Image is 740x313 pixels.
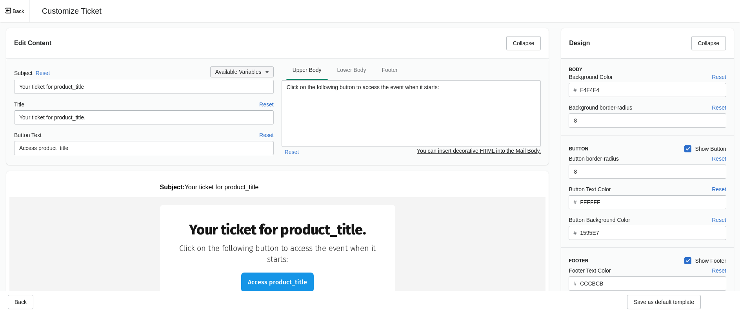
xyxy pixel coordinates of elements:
[331,63,373,77] span: Lower Body
[569,104,632,112] label: Background border-radius
[569,216,630,224] label: Button Background Color
[297,117,308,124] a: here
[215,69,262,75] span: Available Variables
[210,66,274,77] button: Available Variables
[573,198,576,207] div: #
[249,133,287,139] a: Add to Calendar
[506,36,541,50] button: Collapse
[36,70,50,76] span: Reset
[712,186,726,192] span: Reset
[8,295,33,309] button: Back
[33,66,53,80] button: Reset
[709,213,729,227] button: Reset
[712,217,726,223] span: Reset
[569,38,685,48] h2: Design
[166,101,370,148] div: event_time Most up to date information insert_calendar_logo
[259,101,274,108] span: Reset
[166,46,370,68] td: Click on the following button to access the event when it starts:
[569,267,611,275] label: Footer Text Color
[285,149,299,155] span: Reset
[569,73,613,81] label: Background Color
[259,132,274,138] span: Reset
[14,38,500,48] h2: Edit Content
[712,156,726,162] span: Reset
[14,131,42,139] label: Button Text
[709,264,729,278] button: Reset
[569,258,678,264] h3: Footer
[634,299,694,305] span: Save as default template
[14,101,24,108] label: Title
[573,228,576,238] div: #
[14,69,33,77] label: Subject
[42,5,734,16] p: Customize Ticket
[569,66,726,73] h3: Body
[709,70,729,84] button: Reset
[256,128,277,142] button: Reset
[709,182,729,196] button: Reset
[282,80,541,147] textarea: Click on the following button to access the event when it starts:
[154,6,178,13] strong: Subject:
[712,267,726,274] span: Reset
[709,152,729,166] button: Reset
[695,257,726,265] span: Show Footer
[569,155,619,163] label: Button border-radius
[166,179,370,195] div: shop_name event_time_disclaimer
[238,81,298,90] a: Access product_title
[691,36,726,50] button: Collapse
[627,295,701,309] button: Save as default template
[15,299,27,305] span: Back
[417,147,541,155] p: You can insert decorative HTML into the Mail Body.
[573,85,576,95] div: #
[513,40,534,46] span: Collapse
[569,146,678,152] h3: Button
[712,104,726,111] span: Reset
[166,24,370,42] td: Your ticket for product_title.
[376,63,404,77] span: Footer
[256,97,277,112] button: Reset
[286,63,328,77] span: Upper Body
[573,279,576,288] div: #
[712,74,726,80] span: Reset
[282,145,302,159] button: Reset
[569,185,611,193] label: Button Text Color
[695,145,726,153] span: Show Button
[709,101,729,115] button: Reset
[240,109,268,116] strong: Event Time:
[154,6,389,13] p: Your ticket for product_title
[698,40,719,46] span: Collapse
